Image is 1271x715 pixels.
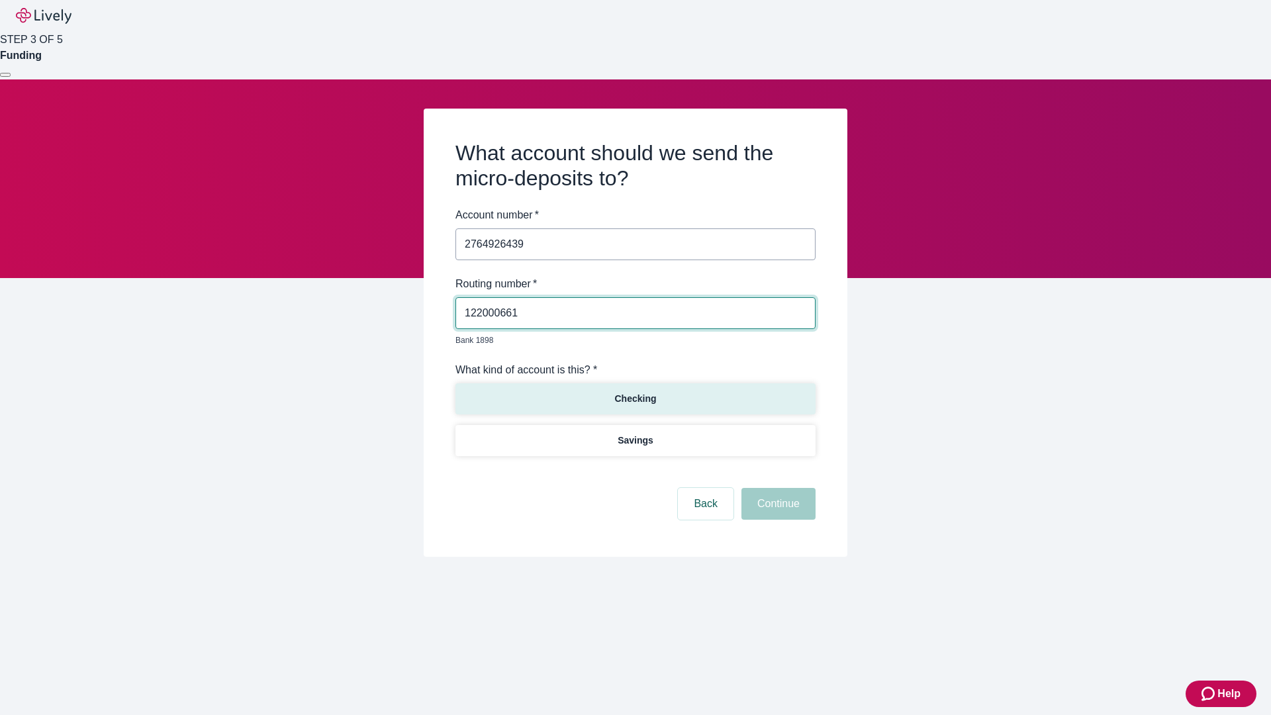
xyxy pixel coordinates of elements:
button: Zendesk support iconHelp [1186,681,1256,707]
button: Checking [455,383,816,414]
label: Account number [455,207,539,223]
h2: What account should we send the micro-deposits to? [455,140,816,191]
p: Savings [618,434,653,448]
svg: Zendesk support icon [1201,686,1217,702]
img: Lively [16,8,71,24]
span: Help [1217,686,1241,702]
p: Bank 1898 [455,334,806,346]
button: Back [678,488,733,520]
button: Savings [455,425,816,456]
label: Routing number [455,276,537,292]
label: What kind of account is this? * [455,362,597,378]
p: Checking [614,392,656,406]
